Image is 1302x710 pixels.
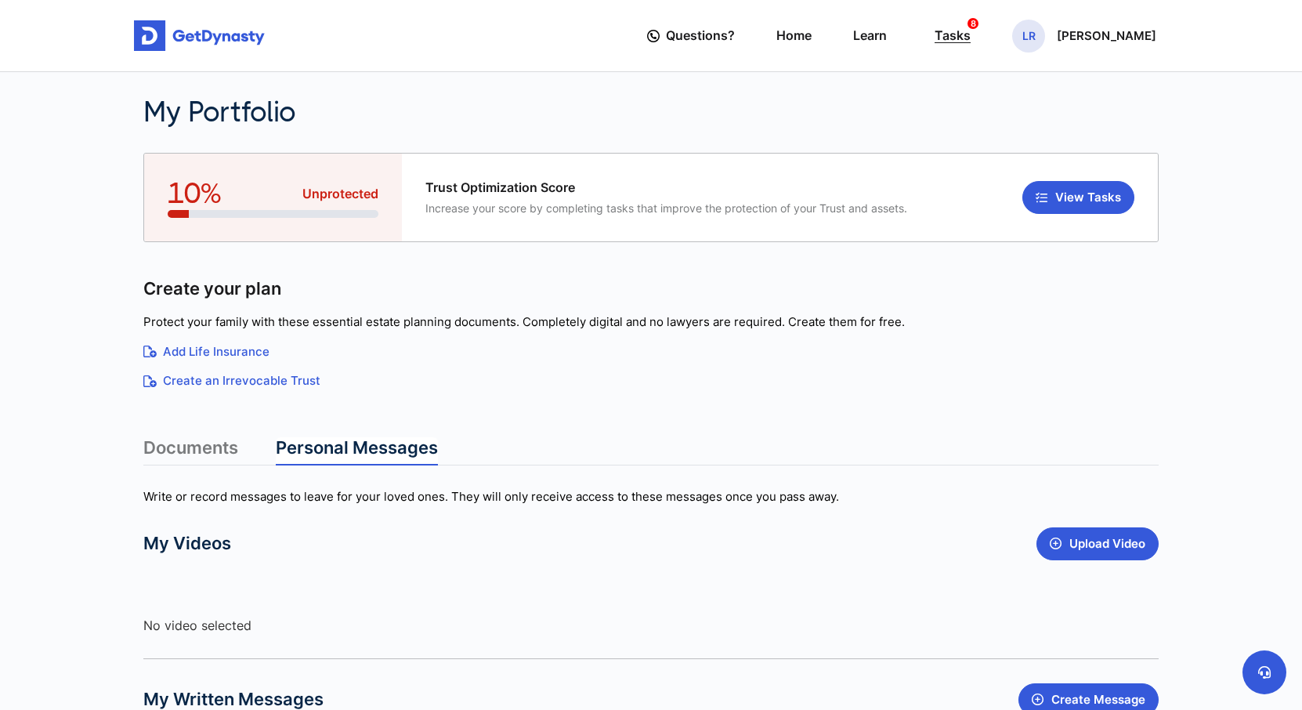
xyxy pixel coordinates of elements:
[143,372,1159,390] a: Create an Irrevocable Trust
[967,18,978,29] span: 8
[853,13,887,58] a: Learn
[143,616,643,635] p: No video selected
[928,13,971,58] a: Tasks8
[647,13,735,58] a: Questions?
[143,313,1159,331] p: Protect your family with these essential estate planning documents. Completely digital and no law...
[1022,181,1134,214] button: View Tasks
[935,21,971,50] div: Tasks
[425,180,907,195] span: Trust Optimization Score
[776,13,812,58] a: Home
[1036,527,1159,560] button: Upload Video
[143,343,1159,361] a: Add Life Insurance
[143,277,281,300] span: Create your plan
[1057,30,1156,42] p: [PERSON_NAME]
[143,96,896,129] h2: My Portfolio
[143,531,231,556] span: My Videos
[1012,20,1156,53] button: LR[PERSON_NAME]
[276,437,438,465] a: Personal Messages
[1012,20,1045,53] span: LR
[143,489,1159,504] div: Write or record messages to leave for your loved ones. They will only receive access to these mes...
[134,20,265,52] img: Get started for free with Dynasty Trust Company
[666,21,735,50] span: Questions?
[143,437,238,465] a: Documents
[168,177,222,210] span: 10%
[425,201,907,215] span: Increase your score by completing tasks that improve the protection of your Trust and assets.
[302,185,378,203] span: Unprotected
